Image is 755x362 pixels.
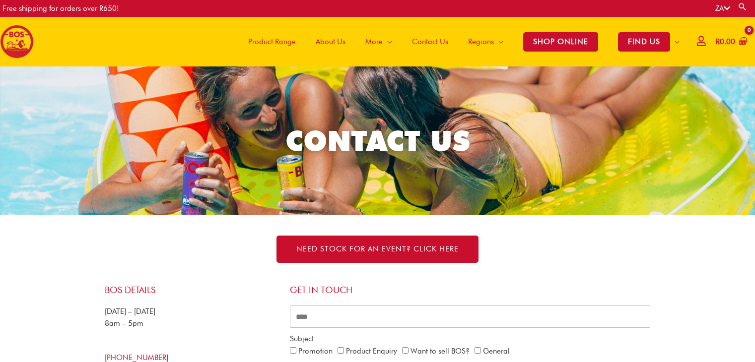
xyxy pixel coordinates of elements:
label: Promotion [298,347,333,356]
h2: CONTACT US [100,122,655,159]
a: Contact Us [402,17,458,66]
a: About Us [306,17,355,66]
a: Product Range [238,17,306,66]
span: R [716,37,720,46]
span: 8am – 5pm [105,319,143,328]
span: [DATE] – [DATE] [105,307,155,316]
label: General [483,347,510,356]
a: SHOP ONLINE [513,17,608,66]
label: Want to sell BOS? [411,347,470,356]
a: [PHONE_NUMBER] [105,353,168,362]
a: More [355,17,402,66]
label: Product Enquiry [346,347,397,356]
span: About Us [316,27,345,57]
h4: Get in touch [290,285,651,296]
a: NEED STOCK FOR AN EVENT? Click here [276,236,479,263]
span: Product Range [248,27,296,57]
a: Regions [458,17,513,66]
a: Search button [738,2,748,11]
span: NEED STOCK FOR AN EVENT? Click here [296,245,459,253]
label: Subject [290,333,314,345]
bdi: 0.00 [716,37,735,46]
a: ZA [715,4,730,13]
h4: BOS Details [105,285,280,296]
nav: Site Navigation [231,17,689,66]
span: FIND US [618,32,670,52]
span: Regions [468,27,494,57]
span: More [365,27,383,57]
a: View Shopping Cart, empty [714,31,748,53]
span: Contact Us [412,27,448,57]
span: SHOP ONLINE [523,32,598,52]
